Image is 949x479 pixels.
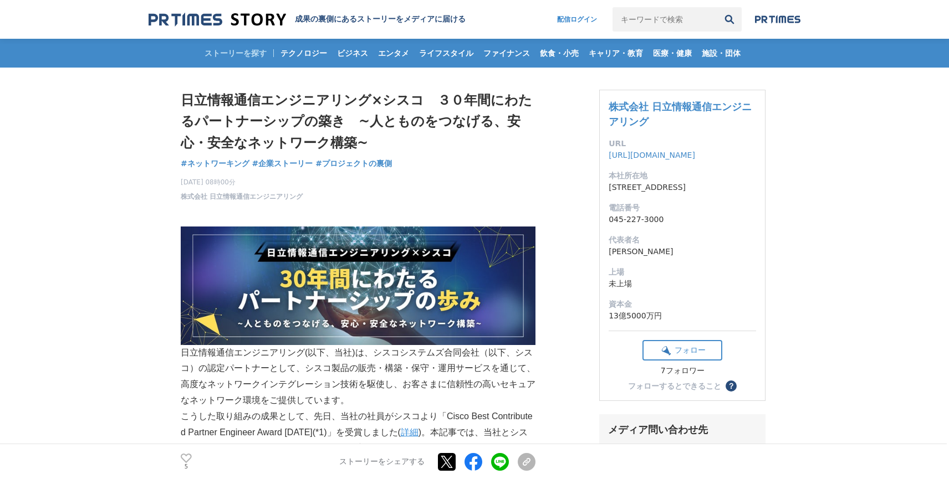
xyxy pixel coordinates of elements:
[584,39,647,68] a: キャリア・教育
[546,7,608,32] a: 配信ログイン
[181,158,249,168] span: #ネットワーキング
[295,14,466,24] h2: 成果の裏側にあるストーリーをメディアに届ける
[181,409,535,456] p: こうした取り組みの成果として、先日、当社の社員がシスコより「Cisco Best Contributed Partner Engineer Award [DATE](*1)」を受賞しました( )...
[333,48,373,58] span: ビジネス
[584,48,647,58] span: キャリア・教育
[609,101,752,127] a: 株式会社 日立情報通信エンジニアリング
[181,226,535,345] img: thumbnail_291a6e60-8c83-11f0-9d6d-a329db0dd7a1.png
[755,15,800,24] img: prtimes
[609,182,756,193] dd: [STREET_ADDRESS]
[181,464,192,470] p: 5
[252,158,313,168] span: #企業ストーリー
[697,39,745,68] a: 施設・団体
[642,340,722,360] button: フォロー
[181,158,249,169] a: #ネットワーキング
[608,423,757,436] div: メディア問い合わせ先
[479,48,534,58] span: ファイナンス
[181,90,535,153] h1: 日立情報通信エンジニアリング×シスコ ３０年間にわたるパートナーシップの築き ~人とものをつなげる、安心・安全なネットワーク構築~
[609,278,756,290] dd: 未上場
[181,177,303,187] span: [DATE] 08時00分
[609,202,756,214] dt: 電話番号
[276,39,331,68] a: テクノロジー
[649,48,696,58] span: 医療・健康
[415,39,478,68] a: ライフスタイル
[609,138,756,150] dt: URL
[315,158,392,169] a: #プロジェクトの裏側
[649,39,696,68] a: 医療・健康
[374,48,414,58] span: エンタメ
[609,151,695,159] a: [URL][DOMAIN_NAME]
[609,246,756,257] dd: [PERSON_NAME]
[415,48,478,58] span: ライフスタイル
[642,366,722,376] div: 7フォロワー
[479,39,534,68] a: ファイナンス
[315,158,392,168] span: #プロジェクトの裏側
[252,158,313,169] a: #企業ストーリー
[181,192,303,202] a: 株式会社 日立情報通信エンジニアリング
[609,298,756,310] dt: 資本金
[149,12,286,27] img: 成果の裏側にあるストーリーをメディアに届ける
[717,7,742,32] button: 検索
[333,39,373,68] a: ビジネス
[535,48,583,58] span: 飲食・小売
[628,382,721,390] div: フォローするとできること
[339,457,425,467] p: ストーリーをシェアする
[609,170,756,182] dt: 本社所在地
[726,380,737,392] button: ？
[609,266,756,278] dt: 上場
[609,234,756,246] dt: 代表者名
[276,48,331,58] span: テクノロジー
[613,7,717,32] input: キーワードで検索
[149,12,466,27] a: 成果の裏側にあるストーリーをメディアに届ける 成果の裏側にあるストーリーをメディアに届ける
[727,382,735,390] span: ？
[401,428,419,437] a: 詳細
[697,48,745,58] span: 施設・団体
[535,39,583,68] a: 飲食・小売
[374,39,414,68] a: エンタメ
[609,310,756,322] dd: 13億5000万円
[181,226,535,409] p: 日立情報通信エンジニアリング(以下、当社)は、シスコシステムズ合同会社（以下、シスコ）の認定パートナーとして、シスコ製品の販売・構築・保守・運用サービスを通じて、高度なネットワークインテグレーシ...
[609,214,756,225] dd: 045-227-3000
